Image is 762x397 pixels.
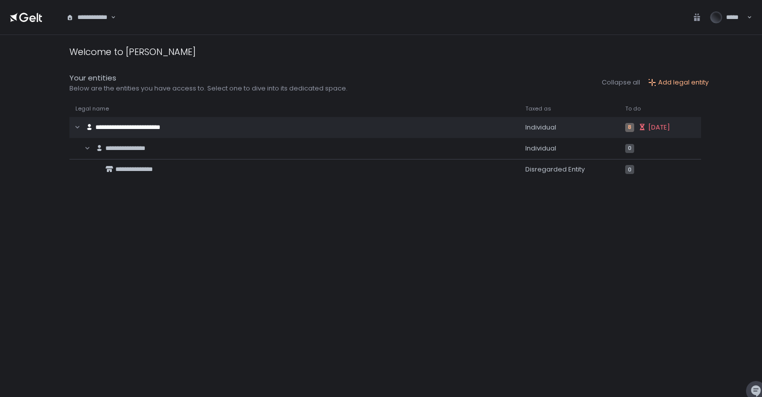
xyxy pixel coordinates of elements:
[69,45,196,58] div: Welcome to [PERSON_NAME]
[625,144,634,153] span: 0
[648,78,709,87] button: Add legal entity
[625,165,634,174] span: 0
[625,105,641,112] span: To do
[69,84,348,93] div: Below are the entities you have access to. Select one to dive into its dedicated space.
[69,72,348,84] div: Your entities
[109,12,110,22] input: Search for option
[602,78,640,87] button: Collapse all
[625,123,634,132] span: 8
[75,105,109,112] span: Legal name
[525,123,613,132] div: Individual
[525,165,613,174] div: Disregarded Entity
[60,7,116,28] div: Search for option
[525,144,613,153] div: Individual
[525,105,551,112] span: Taxed as
[648,123,670,132] span: [DATE]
